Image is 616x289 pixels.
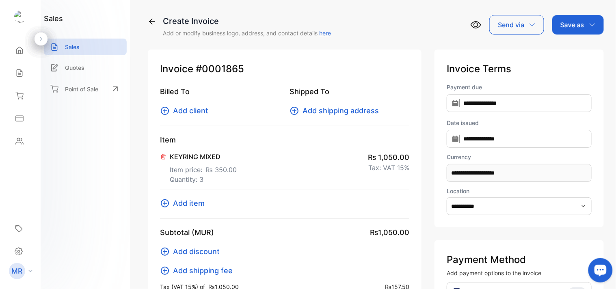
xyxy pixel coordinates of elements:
p: Payment Method [447,252,592,267]
p: Shipped To [290,86,409,97]
span: ₨ 1,050.00 [368,152,409,163]
button: Save as [552,15,604,35]
a: Sales [44,39,127,55]
span: #0001865 [196,62,244,76]
p: Sales [65,43,80,51]
p: MR [12,266,23,276]
a: Point of Sale [44,80,127,98]
p: Billed To [160,86,280,97]
button: Send via [489,15,544,35]
p: Item [160,134,409,145]
a: Quotes [44,59,127,76]
span: Add client [173,105,208,116]
span: ₨ 350.00 [205,165,237,175]
button: Add shipping fee [160,265,238,276]
p: Send via [498,20,524,30]
iframe: LiveChat chat widget [582,255,616,289]
p: Save as [560,20,584,30]
label: Payment due [447,83,592,91]
span: Add item [173,198,205,209]
label: Date issued [447,119,592,127]
p: Add payment options to the invoice [447,269,592,277]
span: Add shipping address [303,105,379,116]
button: Add shipping address [290,105,384,116]
h1: sales [44,13,63,24]
button: Add discount [160,246,225,257]
span: Add shipping fee [173,265,233,276]
p: Quotes [65,63,84,72]
label: Currency [447,153,592,161]
p: KEYRING MIXED [170,152,237,162]
p: Subtotal (MUR) [160,227,214,238]
p: Item price: [170,162,237,175]
p: Add or modify business logo, address, and contact details [163,29,331,37]
span: Add discount [173,246,220,257]
p: Quantity: 3 [170,175,237,184]
button: Add client [160,105,213,116]
button: Add item [160,198,210,209]
a: here [319,30,331,37]
p: Point of Sale [65,85,98,93]
p: Invoice [160,62,409,76]
label: Location [447,188,469,194]
img: logo [14,11,26,23]
span: ₨1,050.00 [370,227,409,238]
div: Create Invoice [163,15,331,27]
p: Invoice Terms [447,62,592,76]
p: Tax: VAT 15% [368,163,409,173]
